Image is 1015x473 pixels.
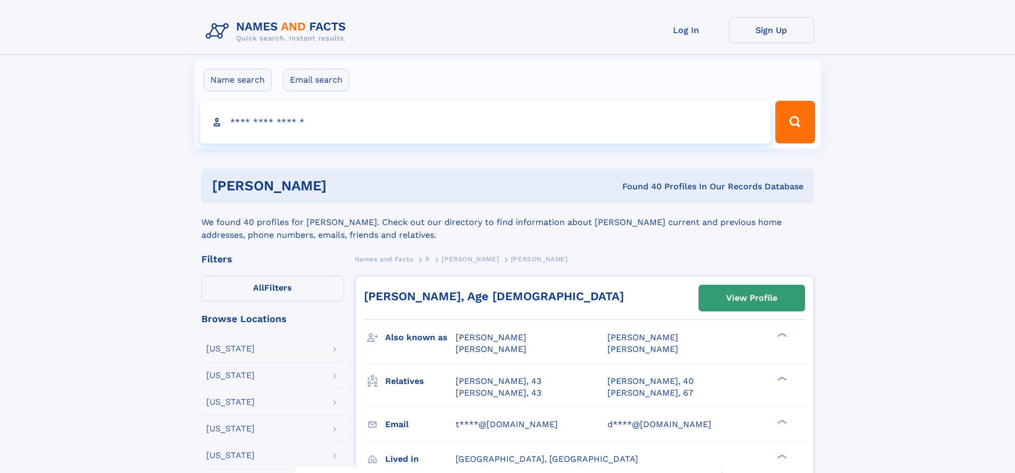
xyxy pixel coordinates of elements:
[607,375,694,387] a: [PERSON_NAME], 40
[775,332,787,339] div: ❯
[206,451,255,460] div: [US_STATE]
[442,252,499,266] a: [PERSON_NAME]
[206,371,255,380] div: [US_STATE]
[201,203,814,242] div: We found 40 profiles for [PERSON_NAME]. Check out our directory to find information about [PERSON...
[385,415,456,434] h3: Email
[425,255,430,263] span: R
[201,254,344,264] div: Filters
[253,283,264,293] span: All
[442,255,499,263] span: [PERSON_NAME]
[206,424,255,433] div: [US_STATE]
[204,69,272,91] label: Name search
[364,290,624,303] a: [PERSON_NAME], Age [DEMOGRAPHIC_DATA]
[644,17,729,43] a: Log In
[385,450,456,468] h3: Lived in
[729,17,814,43] a: Sign Up
[607,332,678,342] span: [PERSON_NAME]
[201,314,344,324] div: Browse Locations
[511,255,568,263] span: [PERSON_NAME]
[775,375,787,382] div: ❯
[456,375,541,387] a: [PERSON_NAME], 43
[385,372,456,390] h3: Relatives
[206,344,255,353] div: [US_STATE]
[699,285,805,311] a: View Profile
[607,387,693,399] a: [PERSON_NAME], 67
[456,387,541,399] a: [PERSON_NAME], 43
[206,398,255,406] div: [US_STATE]
[775,418,787,425] div: ❯
[200,101,771,143] input: search input
[283,69,350,91] label: Email search
[201,17,355,46] img: Logo Names and Facts
[212,179,475,193] h1: [PERSON_NAME]
[201,276,344,301] label: Filters
[775,453,787,460] div: ❯
[355,252,413,266] a: Names and Facts
[425,252,430,266] a: R
[726,286,777,310] div: View Profile
[607,344,678,354] span: [PERSON_NAME]
[474,181,803,193] div: Found 40 Profiles In Our Records Database
[385,328,456,347] h3: Also known as
[456,344,526,354] span: [PERSON_NAME]
[456,332,526,342] span: [PERSON_NAME]
[775,101,815,143] button: Search Button
[456,454,638,464] span: [GEOGRAPHIC_DATA], [GEOGRAPHIC_DATA]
